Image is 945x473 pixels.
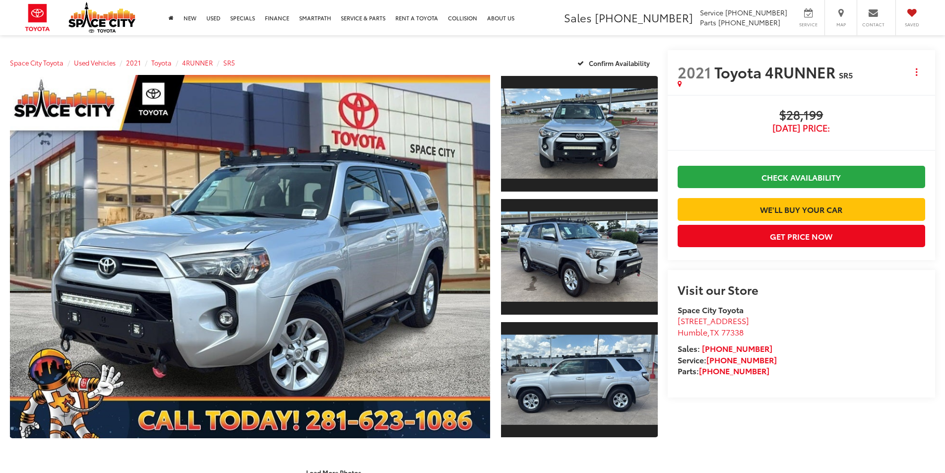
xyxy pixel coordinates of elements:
strong: Parts: [678,365,769,376]
span: Confirm Availability [589,59,650,68]
span: dropdown dots [916,68,917,76]
span: Parts [700,17,716,27]
a: 2021 [126,58,141,67]
span: [PHONE_NUMBER] [718,17,780,27]
span: $28,199 [678,108,925,123]
a: Toyota [151,58,172,67]
a: Check Availability [678,166,925,188]
a: [PHONE_NUMBER] [702,342,772,354]
button: Confirm Availability [572,54,658,71]
strong: Space City Toyota [678,304,744,315]
strong: Service: [678,354,777,365]
span: [PHONE_NUMBER] [595,9,693,25]
span: [STREET_ADDRESS] [678,315,749,326]
a: We'll Buy Your Car [678,198,925,220]
h2: Visit our Store [678,283,925,296]
img: 2021 Toyota 4RUNNER SR5 [5,73,495,440]
a: SR5 [223,58,235,67]
span: Service [700,7,723,17]
span: 2021 [678,61,711,82]
span: , [678,326,744,338]
span: Saved [901,21,923,28]
a: Expand Photo 0 [10,75,490,438]
span: Sales [564,9,592,25]
span: Sales: [678,342,700,354]
button: Actions [908,63,925,80]
button: Get Price Now [678,225,925,247]
span: 77338 [721,326,744,338]
a: [STREET_ADDRESS] Humble,TX 77338 [678,315,749,338]
a: 4RUNNER [182,58,213,67]
span: Contact [862,21,884,28]
img: 2021 Toyota 4RUNNER SR5 [499,335,659,424]
img: 2021 Toyota 4RUNNER SR5 [499,89,659,179]
img: Space City Toyota [68,2,135,33]
a: Used Vehicles [74,58,116,67]
a: Space City Toyota [10,58,63,67]
a: Expand Photo 1 [501,75,658,193]
a: Expand Photo 2 [501,198,658,316]
a: [PHONE_NUMBER] [706,354,777,365]
span: Toyota 4RUNNER [714,61,839,82]
img: 2021 Toyota 4RUNNER SR5 [499,212,659,302]
span: Humble [678,326,707,338]
span: [PHONE_NUMBER] [725,7,787,17]
a: [PHONE_NUMBER] [699,365,769,376]
span: [DATE] Price: [678,123,925,133]
span: TX [710,326,719,338]
a: Expand Photo 3 [501,321,658,439]
span: SR5 [839,69,853,80]
span: Map [830,21,852,28]
span: Service [797,21,819,28]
